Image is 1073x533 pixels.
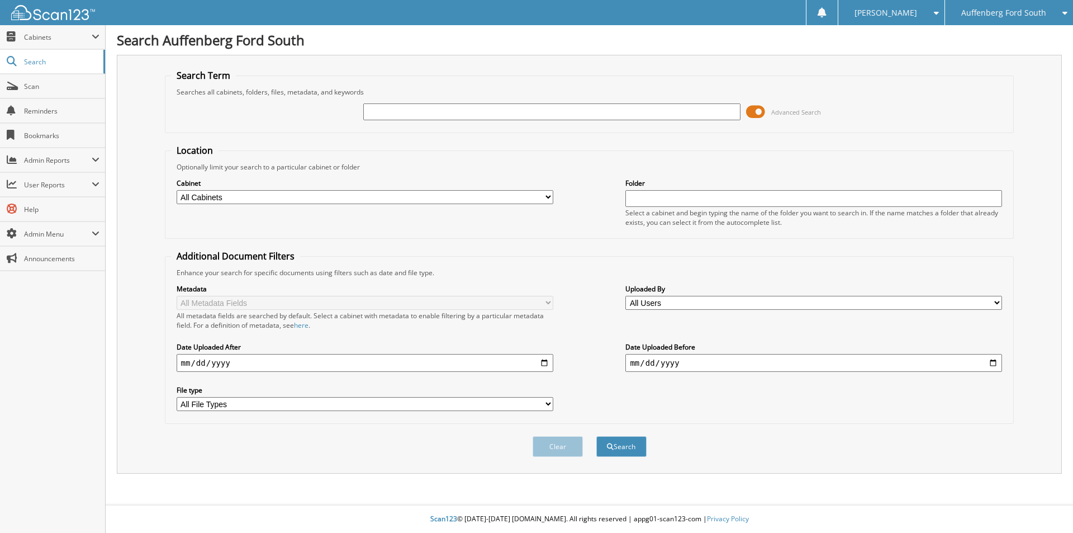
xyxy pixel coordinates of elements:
div: All metadata fields are searched by default. Select a cabinet with metadata to enable filtering b... [177,311,553,330]
div: © [DATE]-[DATE] [DOMAIN_NAME]. All rights reserved | appg01-scan123-com | [106,506,1073,533]
span: Admin Reports [24,155,92,165]
button: Clear [533,436,583,457]
span: Advanced Search [771,108,821,116]
span: Search [24,57,98,67]
input: end [625,354,1002,372]
input: start [177,354,553,372]
legend: Search Term [171,69,236,82]
span: Scan123 [430,514,457,523]
label: Date Uploaded Before [625,342,1002,352]
a: here [294,320,308,330]
legend: Location [171,144,219,157]
span: Bookmarks [24,131,99,140]
img: scan123-logo-white.svg [11,5,95,20]
label: Date Uploaded After [177,342,553,352]
span: User Reports [24,180,92,190]
button: Search [596,436,647,457]
label: Folder [625,178,1002,188]
span: Cabinets [24,32,92,42]
span: Admin Menu [24,229,92,239]
a: Privacy Policy [707,514,749,523]
legend: Additional Document Filters [171,250,300,262]
div: Searches all cabinets, folders, files, metadata, and keywords [171,87,1008,97]
span: Auffenberg Ford South [961,10,1046,16]
div: Optionally limit your search to a particular cabinet or folder [171,162,1008,172]
span: Scan [24,82,99,91]
label: Metadata [177,284,553,294]
div: Enhance your search for specific documents using filters such as date and file type. [171,268,1008,277]
div: Select a cabinet and begin typing the name of the folder you want to search in. If the name match... [625,208,1002,227]
label: Uploaded By [625,284,1002,294]
span: Help [24,205,99,214]
h1: Search Auffenberg Ford South [117,31,1062,49]
label: Cabinet [177,178,553,188]
span: Reminders [24,106,99,116]
span: Announcements [24,254,99,263]
label: File type [177,385,553,395]
span: [PERSON_NAME] [854,10,917,16]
